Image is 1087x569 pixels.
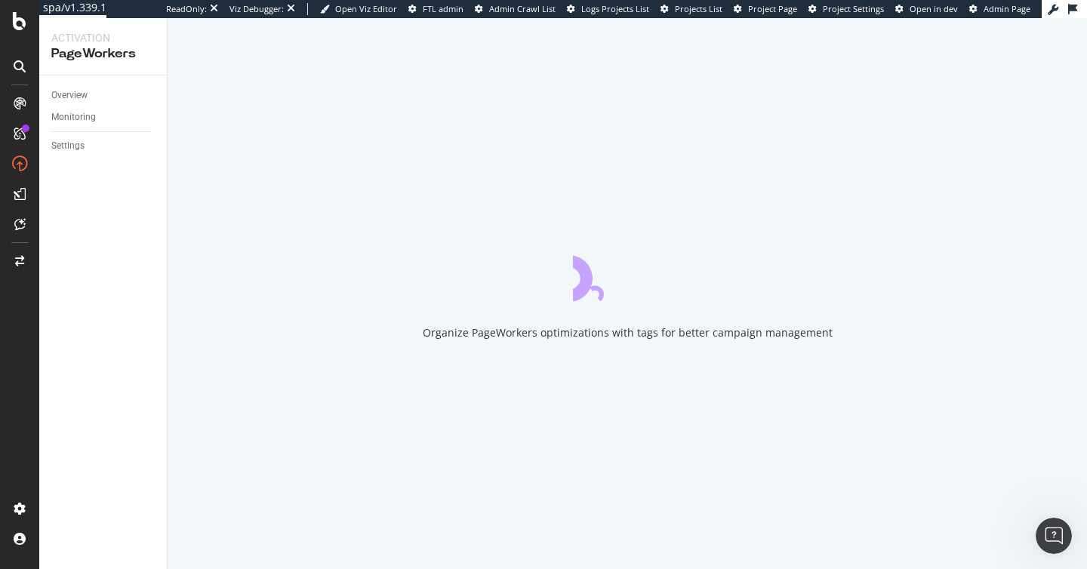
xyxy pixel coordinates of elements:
[910,3,958,14] span: Open in dev
[51,138,85,154] div: Settings
[969,3,1030,15] a: Admin Page
[1036,518,1072,554] iframe: Intercom live chat
[408,3,463,15] a: FTL admin
[895,3,958,15] a: Open in dev
[661,3,722,15] a: Projects List
[51,138,156,154] a: Settings
[423,3,463,14] span: FTL admin
[320,3,397,15] a: Open Viz Editor
[984,3,1030,14] span: Admin Page
[808,3,884,15] a: Project Settings
[675,3,722,14] span: Projects List
[567,3,649,15] a: Logs Projects List
[51,88,88,103] div: Overview
[475,3,556,15] a: Admin Crawl List
[423,325,833,340] div: Organize PageWorkers optimizations with tags for better campaign management
[335,3,397,14] span: Open Viz Editor
[51,30,155,45] div: Activation
[581,3,649,14] span: Logs Projects List
[823,3,884,14] span: Project Settings
[748,3,797,14] span: Project Page
[734,3,797,15] a: Project Page
[51,45,155,63] div: PageWorkers
[489,3,556,14] span: Admin Crawl List
[573,247,682,301] div: animation
[51,109,156,125] a: Monitoring
[51,109,96,125] div: Monitoring
[166,3,207,15] div: ReadOnly:
[229,3,284,15] div: Viz Debugger:
[51,88,156,103] a: Overview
